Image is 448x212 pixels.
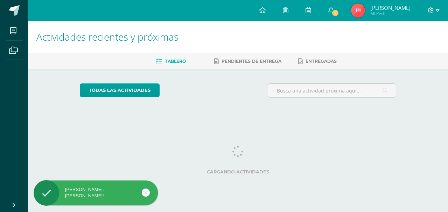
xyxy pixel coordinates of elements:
[34,186,158,199] div: [PERSON_NAME], [PERSON_NAME]!
[351,4,365,18] img: 7c4e96122fd6c9fad367f1c56c0a751d.png
[370,4,411,11] span: [PERSON_NAME]
[165,59,186,64] span: Tablero
[214,56,281,67] a: Pendientes de entrega
[80,83,160,97] a: todas las Actividades
[306,59,337,64] span: Entregadas
[331,9,339,17] span: 5
[36,30,178,43] span: Actividades recientes y próximas
[222,59,281,64] span: Pendientes de entrega
[156,56,186,67] a: Tablero
[298,56,337,67] a: Entregadas
[80,169,397,175] label: Cargando actividades
[370,11,411,16] span: Mi Perfil
[268,84,396,97] input: Busca una actividad próxima aquí...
